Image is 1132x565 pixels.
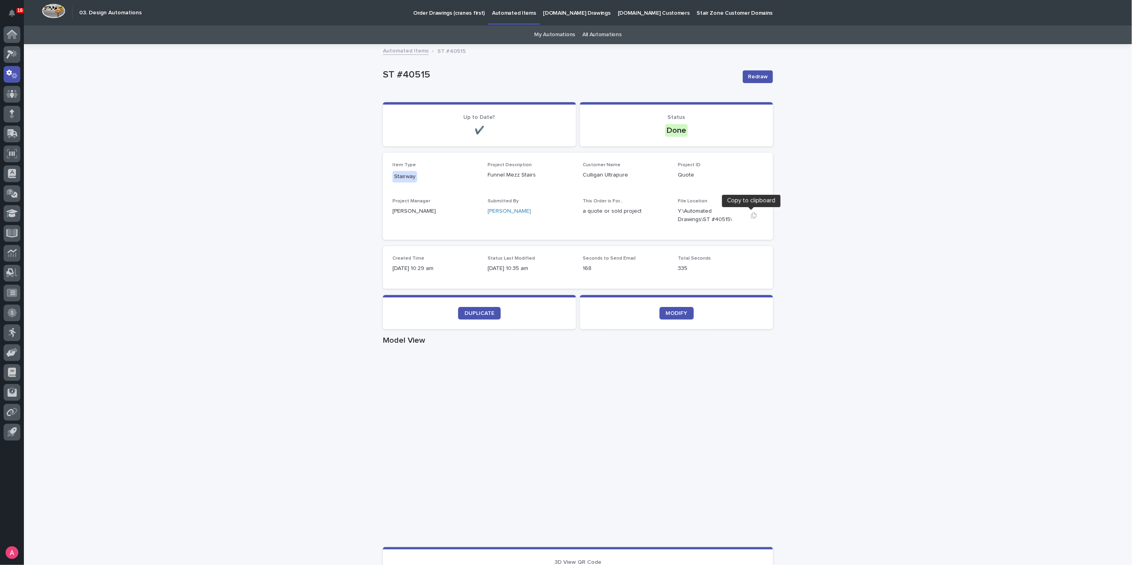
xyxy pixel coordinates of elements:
a: Automated Items [383,46,429,55]
button: Redraw [743,70,773,83]
a: DUPLICATE [458,307,501,320]
span: This Order is For... [583,199,623,204]
p: Culligan Ultrapure [583,171,668,179]
p: ✔️ [392,126,566,135]
p: 16 [18,8,23,13]
button: users-avatar [4,544,20,561]
a: All Automations [582,25,621,44]
span: Project Manager [392,199,430,204]
div: Stairway [392,171,417,183]
p: [DATE] 10:29 am [392,264,478,273]
span: Status Last Modified [488,256,535,261]
p: ST #40515 [437,46,466,55]
: Y:\Automated Drawings\ST #40515\ [678,207,744,224]
button: Notifications [4,5,20,21]
span: Created Time [392,256,424,261]
span: Seconds to Send Email [583,256,636,261]
h1: Model View [383,336,773,345]
span: 3D View QR Code [554,559,601,565]
span: Submitted By [488,199,519,204]
p: 168 [583,264,668,273]
span: Total Seconds [678,256,711,261]
h2: 03. Design Automations [79,10,142,16]
p: ST #40515 [383,69,736,81]
span: Redraw [748,73,768,81]
span: Item Type [392,163,416,167]
a: [PERSON_NAME] [488,207,531,216]
p: Funnel Mezz Stairs [488,171,573,179]
span: Project Description [488,163,532,167]
img: Workspace Logo [42,4,65,18]
iframe: Model View [383,348,773,547]
span: Customer Name [583,163,621,167]
div: Done [665,124,688,137]
a: MODIFY [660,307,694,320]
p: [PERSON_NAME] [392,207,478,216]
p: [DATE] 10:35 am [488,264,573,273]
span: Project ID [678,163,701,167]
span: DUPLICATE [465,311,494,316]
a: My Automations [534,25,575,44]
span: MODIFY [666,311,687,316]
span: Status [668,115,685,120]
div: Notifications16 [10,10,20,22]
p: Quote [678,171,763,179]
p: 335 [678,264,763,273]
span: Up to Date? [464,115,496,120]
p: a quote or sold project [583,207,668,216]
span: File Location [678,199,707,204]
